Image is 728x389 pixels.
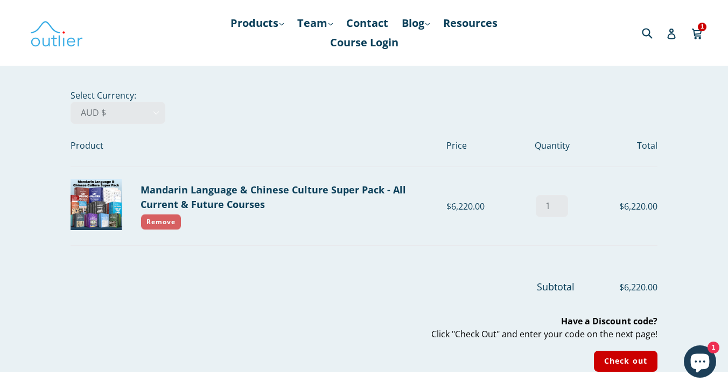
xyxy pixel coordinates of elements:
[519,124,585,167] th: Quantity
[71,315,657,341] p: Click "Check Out" and enter your code on the next page!
[30,17,83,48] img: Outlier Linguistics
[438,13,503,33] a: Resources
[141,214,181,230] a: Remove
[691,20,704,45] a: 1
[225,13,289,33] a: Products
[585,200,657,213] div: $6,220.00
[71,124,446,167] th: Product
[141,183,406,211] a: Mandarin Language & Chinese Culture Super Pack - All Current & Future Courses
[537,280,575,293] span: Subtotal
[594,351,657,372] input: Check out
[698,23,706,31] span: 1
[396,13,435,33] a: Blog
[446,124,519,167] th: Price
[561,315,657,327] b: Have a Discount code?
[71,179,122,230] img: Mandarin Language & Chinese Culture Super Pack - All Current & Future Courses
[446,200,519,213] div: $6,220.00
[577,281,657,294] span: $6,220.00
[639,22,669,44] input: Search
[292,13,338,33] a: Team
[341,13,394,33] a: Contact
[681,345,719,380] inbox-online-store-chat: Shopify online store chat
[585,124,657,167] th: Total
[325,33,404,52] a: Course Login
[41,89,687,372] div: Select Currency:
